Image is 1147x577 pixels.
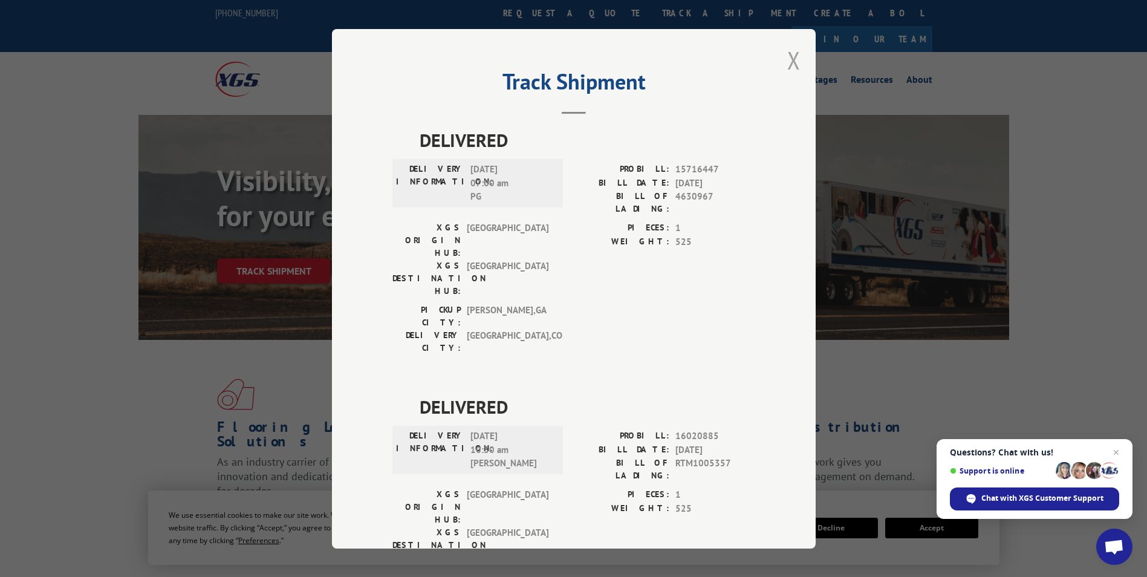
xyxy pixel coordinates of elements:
[574,235,669,249] label: WEIGHT:
[675,221,755,235] span: 1
[392,488,461,526] label: XGS ORIGIN HUB:
[467,221,548,259] span: [GEOGRAPHIC_DATA]
[467,304,548,329] span: [PERSON_NAME] , GA
[396,163,464,204] label: DELIVERY INFORMATION:
[392,221,461,259] label: XGS ORIGIN HUB:
[467,259,548,298] span: [GEOGRAPHIC_DATA]
[950,466,1051,475] span: Support is online
[675,488,755,502] span: 1
[574,176,669,190] label: BILL DATE:
[420,393,755,420] span: DELIVERED
[574,429,669,443] label: PROBILL:
[950,487,1119,510] span: Chat with XGS Customer Support
[574,163,669,177] label: PROBILL:
[574,443,669,457] label: BILL DATE:
[675,457,755,482] span: RTM1005357
[574,457,669,482] label: BILL OF LADING:
[470,163,552,204] span: [DATE] 07:00 am PG
[675,190,755,215] span: 4630967
[392,526,461,564] label: XGS DESTINATION HUB:
[392,73,755,96] h2: Track Shipment
[981,493,1103,504] span: Chat with XGS Customer Support
[675,176,755,190] span: [DATE]
[675,163,755,177] span: 15716447
[950,448,1119,457] span: Questions? Chat with us!
[467,329,548,354] span: [GEOGRAPHIC_DATA] , CO
[574,190,669,215] label: BILL OF LADING:
[675,443,755,457] span: [DATE]
[396,429,464,471] label: DELIVERY INFORMATION:
[392,259,461,298] label: XGS DESTINATION HUB:
[470,429,552,471] span: [DATE] 10:30 am [PERSON_NAME]
[675,501,755,515] span: 525
[392,304,461,329] label: PICKUP CITY:
[787,44,801,76] button: Close modal
[574,501,669,515] label: WEIGHT:
[420,126,755,154] span: DELIVERED
[574,488,669,502] label: PIECES:
[574,221,669,235] label: PIECES:
[467,526,548,564] span: [GEOGRAPHIC_DATA]
[392,329,461,354] label: DELIVERY CITY:
[467,488,548,526] span: [GEOGRAPHIC_DATA]
[675,429,755,443] span: 16020885
[1096,529,1132,565] a: Open chat
[675,235,755,249] span: 525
